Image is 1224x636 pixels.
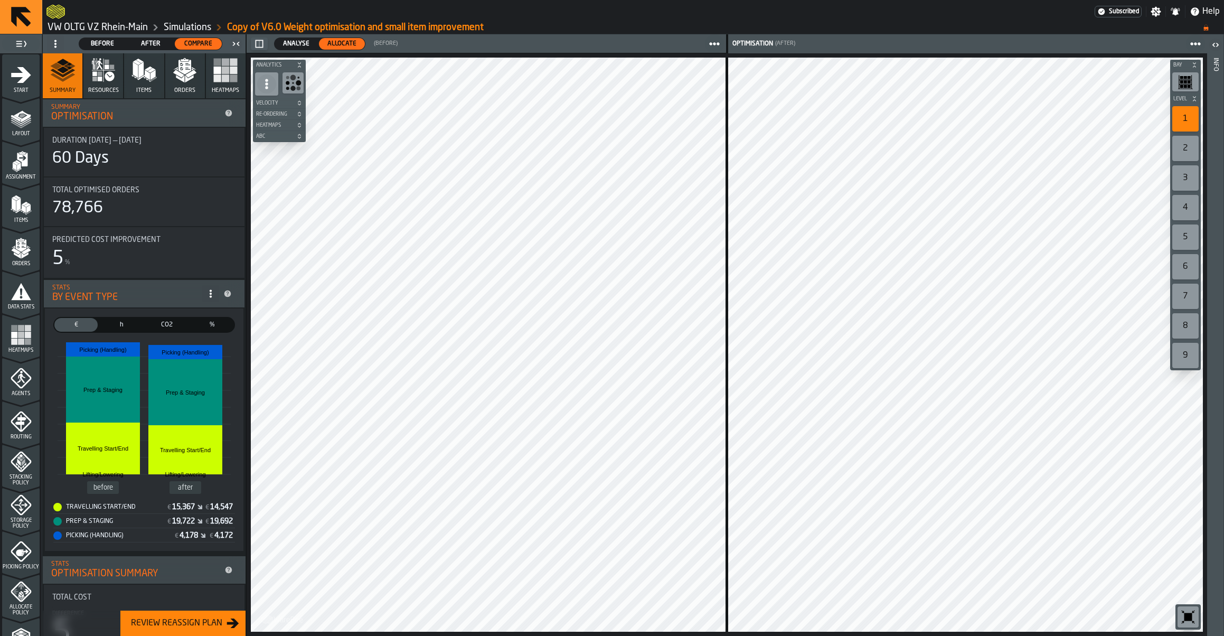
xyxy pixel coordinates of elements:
li: menu Items [2,184,40,227]
button: button- [253,98,306,108]
div: Stat Value [210,517,233,526]
span: Heatmaps [212,87,239,94]
li: menu Agents [2,358,40,400]
span: € [167,518,171,526]
li: menu Routing [2,401,40,443]
button: button- [251,38,268,50]
label: button-toggle-Help [1185,5,1224,18]
button: button- [1170,93,1201,104]
div: 5 [1172,225,1199,250]
div: Review Reassign Plan [127,617,227,630]
div: Info [1212,55,1219,633]
a: link-to-/wh/i/44979e6c-6f66-405e-9874-c1e29f02a54a/simulations/87bc35dc-bf6e-47c8-927d-ceb552582bde [227,22,484,33]
span: € [205,518,209,526]
div: Title [52,236,236,244]
div: Picking (Handling) [53,531,174,540]
li: menu Data Stats [2,271,40,313]
li: menu Allocate Policy [2,574,40,616]
span: Level [1171,96,1189,102]
span: Summary [50,87,76,94]
button: button- [1170,60,1201,70]
div: Menu Subscription [1095,6,1142,17]
span: Picking Policy [2,564,40,570]
label: button-toggle-Settings [1146,6,1165,17]
div: button-toolbar-undefined [1170,282,1201,311]
div: Optimisation Summary [51,568,220,579]
div: Stat Value [172,517,195,526]
span: Stacking Policy [2,474,40,486]
a: link-to-/wh/i/44979e6c-6f66-405e-9874-c1e29f02a54a/settings/billing [1095,6,1142,17]
span: Re-Ordering [254,111,294,117]
span: % [193,320,232,330]
span: ABC [254,134,294,139]
div: 78,766 [52,199,103,218]
div: Travelling Start/End [53,503,166,511]
a: link-to-/wh/i/44979e6c-6f66-405e-9874-c1e29f02a54a [164,22,211,33]
span: Heatmaps [2,348,40,353]
nav: Breadcrumb [46,21,1220,34]
span: Help [1202,5,1220,18]
label: button-switch-multi-Compare [174,38,222,50]
div: thumb [319,38,365,50]
div: button-toolbar-undefined [1170,134,1201,163]
span: Allocate Policy [2,604,40,616]
span: Duration [DATE] — [DATE] [52,136,142,145]
div: button-toolbar-undefined [1170,163,1201,193]
li: menu Heatmaps [2,314,40,357]
span: Storage Policy [2,518,40,529]
div: button-toolbar-undefined [1175,604,1201,630]
button: button-Review Reassign Plan [120,611,246,636]
div: 2 [1172,136,1199,161]
div: 1 [1172,106,1199,132]
text: after [178,484,193,491]
li: menu Storage Policy [2,488,40,530]
span: € [167,504,171,511]
span: Allocate [323,39,361,49]
a: logo-header [253,609,313,630]
label: button-toggle-Open [1208,36,1223,55]
div: Stat Value [210,503,233,511]
label: button-switch-multi-Analyse [274,38,318,50]
label: button-switch-multi-CO2 [144,317,190,333]
span: Assignment [2,174,40,180]
header: Info [1207,34,1223,636]
text: before [93,484,113,491]
span: h [102,320,141,330]
label: button-toggle-Toggle Full Menu [2,36,40,51]
span: Predicted Cost Improvement [52,236,161,244]
a: logo-header [46,2,65,21]
div: button-toolbar-undefined [1170,252,1201,282]
label: button-switch-multi-Before [79,38,127,50]
li: menu Assignment [2,141,40,183]
button: button- [253,131,306,142]
span: Bay [1171,62,1189,68]
div: thumb [127,38,174,50]
div: Title [52,136,236,145]
div: Stats [51,560,220,568]
svg: Show Congestion [285,74,302,91]
div: thumb [175,38,222,50]
span: Start [2,88,40,93]
span: Data Stats [2,304,40,310]
div: Title [52,593,236,602]
button: button- [253,109,306,119]
div: Title [52,186,236,194]
span: € [57,320,96,330]
span: Total Optimised Orders [52,186,139,194]
div: Stat Value [214,531,233,540]
button: button- [253,60,306,70]
span: Resources [88,87,119,94]
div: thumb [100,318,143,332]
div: button-toolbar-undefined [1170,222,1201,252]
span: (After) [775,40,795,47]
span: Total Cost [52,593,91,602]
div: stat- [45,308,243,551]
span: € [210,532,213,540]
div: button-toolbar-undefined [280,70,306,98]
span: Before [83,39,122,49]
span: Heatmaps [254,123,294,128]
div: Optimisation [51,111,220,123]
span: CO2 [147,320,186,330]
span: Routing [2,434,40,440]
